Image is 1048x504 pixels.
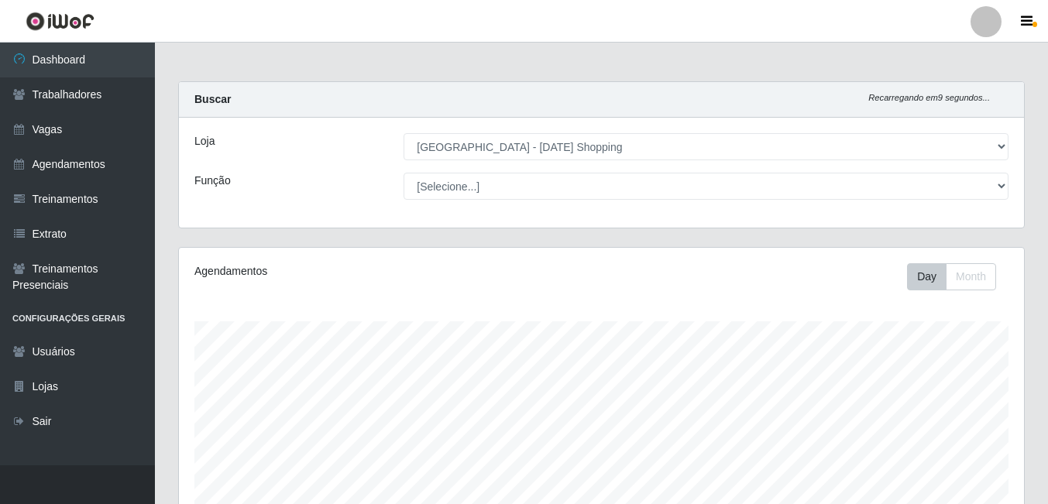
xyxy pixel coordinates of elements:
[907,263,1008,290] div: Toolbar with button groups
[907,263,947,290] button: Day
[194,133,215,149] label: Loja
[194,173,231,189] label: Função
[907,263,996,290] div: First group
[194,93,231,105] strong: Buscar
[26,12,94,31] img: CoreUI Logo
[946,263,996,290] button: Month
[194,263,520,279] div: Agendamentos
[868,93,990,102] i: Recarregando em 9 segundos...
